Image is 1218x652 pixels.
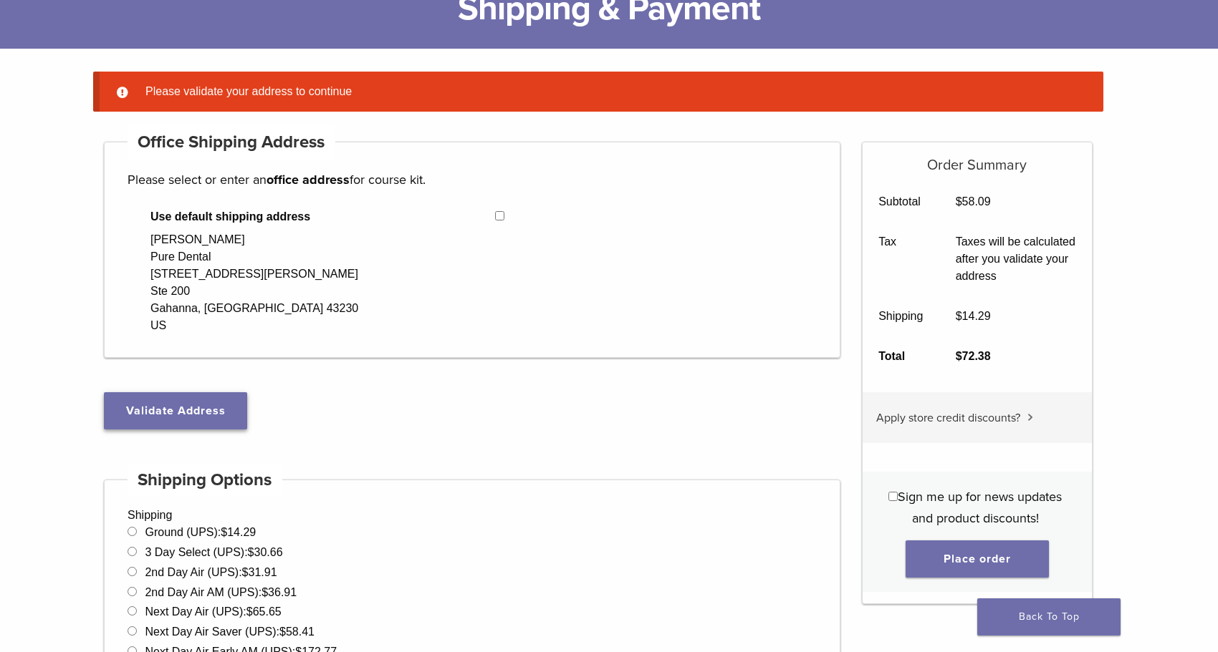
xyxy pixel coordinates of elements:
th: Subtotal [863,182,940,222]
bdi: 14.29 [221,526,256,538]
span: Apply store credit discounts? [876,411,1020,425]
strong: office address [267,172,350,188]
span: $ [956,310,962,322]
p: Please select or enter an for course kit. [128,169,817,190]
button: Place order [906,540,1049,578]
input: Sign me up for news updates and product discounts! [888,492,898,501]
label: 3 Day Select (UPS): [145,546,282,558]
span: $ [248,546,254,558]
div: [PERSON_NAME] Pure Dental [STREET_ADDRESS][PERSON_NAME] Ste 200 Gahanna, [GEOGRAPHIC_DATA] 43230 US [150,231,358,334]
button: Validate Address [104,392,247,429]
h5: Order Summary [863,142,1093,174]
span: Sign me up for news updates and product discounts! [898,489,1062,526]
span: $ [242,566,249,578]
bdi: 72.38 [956,350,991,362]
bdi: 58.09 [956,195,991,208]
h4: Shipping Options [128,463,282,497]
span: $ [956,350,962,362]
h4: Office Shipping Address [128,125,335,160]
span: $ [956,195,962,208]
li: Please validate your address to continue [140,83,1080,100]
th: Shipping [863,296,940,336]
span: $ [246,605,253,618]
bdi: 58.41 [279,626,315,638]
a: Back To Top [977,598,1121,636]
bdi: 14.29 [956,310,991,322]
label: Ground (UPS): [145,526,256,538]
th: Tax [863,222,940,296]
bdi: 65.65 [246,605,282,618]
bdi: 36.91 [262,586,297,598]
img: caret.svg [1027,414,1033,421]
th: Total [863,336,940,376]
span: $ [279,626,286,638]
label: Next Day Air Saver (UPS): [145,626,315,638]
label: Next Day Air (UPS): [145,605,281,618]
bdi: 30.66 [248,546,283,558]
bdi: 31.91 [242,566,277,578]
label: 2nd Day Air AM (UPS): [145,586,297,598]
label: 2nd Day Air (UPS): [145,566,277,578]
td: Taxes will be calculated after you validate your address [939,222,1092,296]
span: $ [221,526,227,538]
span: Use default shipping address [150,208,495,225]
span: $ [262,586,268,598]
